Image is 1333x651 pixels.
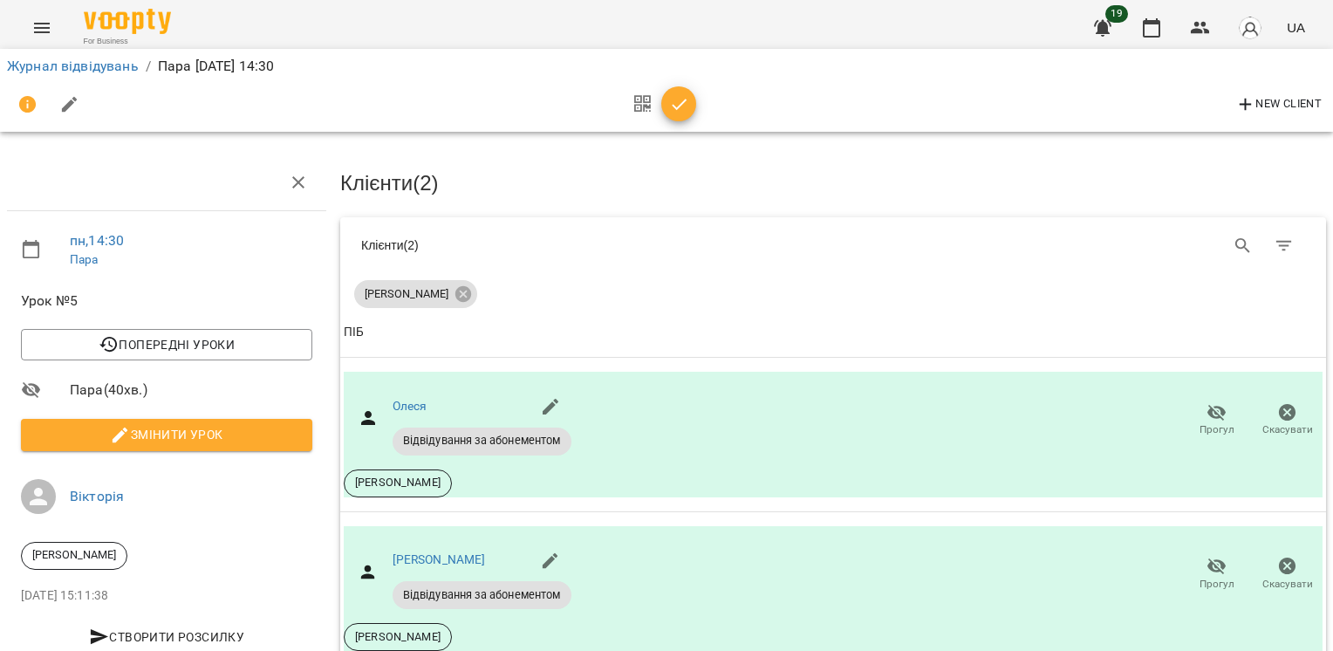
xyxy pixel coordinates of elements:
button: Фільтр [1263,225,1305,267]
img: avatar_s.png [1238,16,1262,40]
span: Прогул [1200,422,1234,437]
button: New Client [1231,91,1326,119]
span: Змінити урок [35,424,298,445]
div: ПІБ [344,322,364,343]
span: UA [1287,18,1305,37]
li: / [146,56,151,77]
button: Скасувати [1252,550,1323,599]
p: [DATE] 15:11:38 [21,587,312,605]
a: пн , 14:30 [70,232,124,249]
a: Вікторія [70,488,124,504]
span: [PERSON_NAME] [22,547,126,563]
span: ПІБ [344,322,1323,343]
button: Скасувати [1252,396,1323,445]
button: Змінити урок [21,419,312,450]
div: [PERSON_NAME] [354,280,477,308]
button: Прогул [1181,550,1252,599]
a: Журнал відвідувань [7,58,139,74]
button: Menu [21,7,63,49]
img: Voopty Logo [84,9,171,34]
a: Пара [70,252,99,266]
span: New Client [1235,94,1322,115]
p: Пара [DATE] 14:30 [158,56,275,77]
span: 19 [1105,5,1128,23]
span: Попередні уроки [35,334,298,355]
span: Скасувати [1262,577,1313,592]
div: [PERSON_NAME] [21,542,127,570]
div: Table Toolbar [340,217,1326,273]
button: Попередні уроки [21,329,312,360]
span: Відвідування за абонементом [393,587,571,603]
span: Відвідування за абонементом [393,433,571,449]
nav: breadcrumb [7,56,1326,77]
span: Урок №5 [21,291,312,312]
button: Search [1222,225,1264,267]
div: Клієнти ( 2 ) [361,236,820,254]
span: For Business [84,36,171,47]
button: UA [1280,11,1312,44]
button: Прогул [1181,396,1252,445]
span: [PERSON_NAME] [345,475,451,490]
span: Пара ( 40 хв. ) [70,380,312,401]
span: Прогул [1200,577,1234,592]
span: [PERSON_NAME] [354,286,459,302]
a: [PERSON_NAME] [393,552,486,566]
div: Sort [344,322,364,343]
span: [PERSON_NAME] [345,629,451,645]
span: Скасувати [1262,422,1313,437]
h3: Клієнти ( 2 ) [340,172,1326,195]
span: Створити розсилку [28,627,305,648]
a: Олеся [393,399,427,413]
